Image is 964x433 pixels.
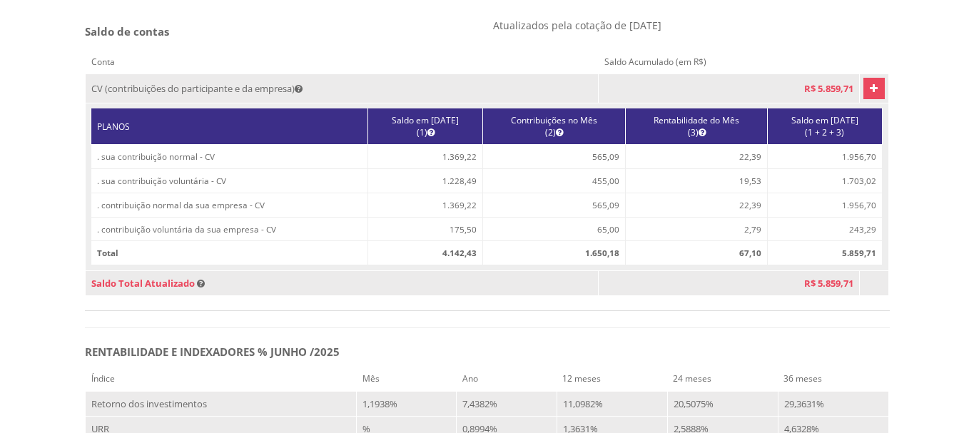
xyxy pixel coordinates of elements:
[767,193,882,217] td: 1.956,70
[368,169,483,193] td: 1.228,49
[767,169,882,193] td: 1.703,02
[667,367,778,391] th: 24 meses
[778,367,888,391] th: 36 meses
[667,391,778,417] td: 20,5075%
[804,82,853,95] span: R$ 5.859,71
[767,241,882,265] td: 5.859,71
[357,367,457,391] th: Mês
[767,145,882,169] td: 1.956,70
[368,145,483,169] td: 1.369,22
[368,193,483,217] td: 1.369,22
[368,217,483,241] td: 175,50
[357,391,457,417] td: 1,1938%
[91,108,368,145] th: PLANOS
[91,193,368,217] td: . contribuição normal da sua empresa - CV
[457,391,557,417] td: 7,4382%
[85,26,482,38] h5: Saldo de contas
[511,114,597,138] span: Contribuições no Mês (2)
[778,391,888,417] td: 29,3631%
[91,277,195,290] span: Saldo Total Atualizado
[91,169,368,193] td: . sua contribuição voluntária - CV
[493,19,891,32] p: Atualizados pela cotação de [DATE]
[91,241,368,265] td: Total
[392,114,459,138] span: Saldo em [DATE] (1)
[86,391,357,417] td: Retorno dos investimentos
[86,50,599,74] th: Conta
[91,82,303,95] span: CV (contribuições do participante e da empresa)
[86,367,357,391] th: Índice
[368,241,483,265] td: 4.142,43
[654,114,739,138] span: Rentabilidade do Mês (3)
[85,346,890,358] h5: RENTABILIDADE E INDEXADORES % JUNHO /2025
[483,217,626,241] td: 65,00
[557,367,667,391] th: 12 meses
[557,391,667,417] td: 11,0982%
[483,193,626,217] td: 565,09
[626,217,768,241] td: 2,79
[773,114,876,138] center: Saldo em [DATE] (1 + 2 + 3)
[91,145,368,169] td: . sua contribuição normal - CV
[483,241,626,265] td: 1.650,18
[91,217,368,241] td: . contribuição voluntária da sua empresa - CV
[483,169,626,193] td: 455,00
[804,277,853,290] span: R$ 5.859,71
[626,145,768,169] td: 22,39
[457,367,557,391] th: Ano
[626,193,768,217] td: 22,39
[626,169,768,193] td: 19,53
[599,50,859,74] th: Saldo Acumulado (em R$)
[767,217,882,241] td: 243,29
[626,241,768,265] td: 67,10
[483,145,626,169] td: 565,09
